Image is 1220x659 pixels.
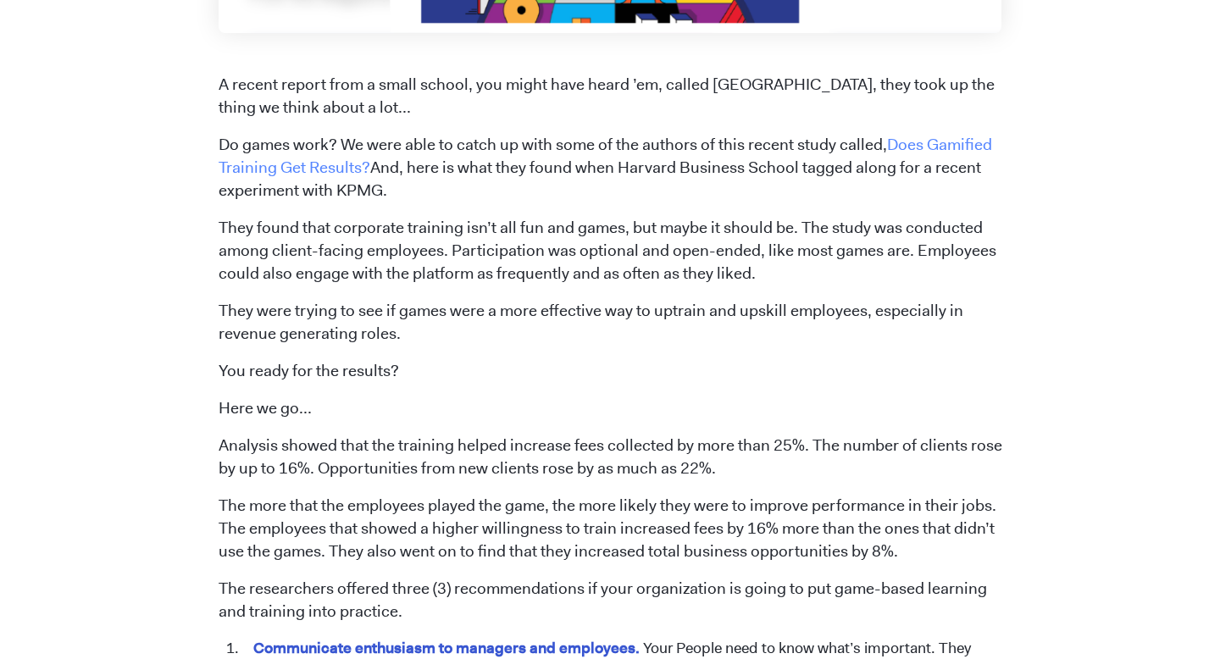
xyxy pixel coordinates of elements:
a: Does Gamified Training Get Results? [219,134,992,178]
p: Do games work? We were able to catch up with some of the authors of this recent study called, And... [219,134,1002,202]
p: They found that corporate training isn’t all fun and games, but maybe it should be. The study was... [219,217,1002,285]
p: The researchers offered three (3) recommendations if your organization is going to put game-based... [219,578,1002,623]
p: You ready for the results? [219,360,1002,383]
p: They were trying to see if games were a more effective way to uptrain and upskill employees, espe... [219,300,1002,346]
p: A recent report from a small school, you might have heard ’em, called [GEOGRAPHIC_DATA], they too... [219,74,1002,119]
p: Analysis showed that the training helped increase fees collected by more than 25%. The number of ... [219,435,1002,480]
p: Here we go… [219,397,1002,420]
p: The more that the employees played the game, the more likely they were to improve performance in ... [219,495,1002,563]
